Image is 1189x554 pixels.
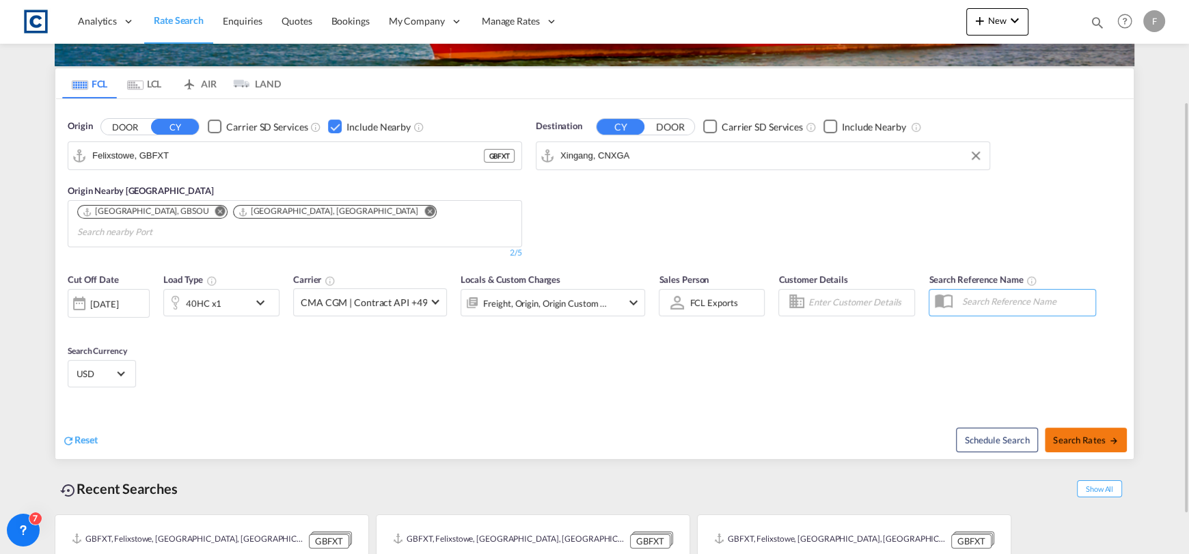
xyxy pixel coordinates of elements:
[630,534,670,549] div: GBFXT
[806,122,817,133] md-icon: Unchecked: Search for CY (Container Yard) services for all selected carriers.Checked : Search for...
[77,221,207,243] input: Search nearby Port
[68,289,150,318] div: [DATE]
[393,531,627,549] div: GBFXT, Felixstowe, United Kingdom, GB & Ireland, Europe
[172,68,226,98] md-tab-item: AIR
[62,68,281,98] md-pagination-wrapper: Use the left and right arrow keys to navigate between tabs
[20,6,51,37] img: 1fdb9190129311efbfaf67cbb4249bed.jpeg
[163,274,217,285] span: Load Type
[482,14,540,28] span: Manage Rates
[92,146,484,166] input: Search by Port
[186,294,221,313] div: 40HC x1
[62,68,117,98] md-tab-item: FCL
[955,291,1095,311] input: Search Reference Name
[722,120,803,134] div: Carrier SD Services
[208,120,307,134] md-checkbox: Checkbox No Ink
[75,201,515,243] md-chips-wrap: Chips container. Use arrow keys to select chips.
[659,274,709,285] span: Sales Person
[68,142,521,169] md-input-container: Felixstowe, GBFXT
[325,275,336,286] md-icon: The selected Trucker/Carrierwill be displayed in the rate results If the rates are from another f...
[536,120,582,133] span: Destination
[688,292,739,312] md-select: Sales Person: FCL Exports
[101,119,149,135] button: DOOR
[310,122,321,133] md-icon: Unchecked: Search for CY (Container Yard) services for all selected carriers.Checked : Search for...
[415,206,436,219] button: Remove
[1026,275,1037,286] md-icon: Your search will be saved by the below given name
[1109,436,1119,445] md-icon: icon-arrow-right
[966,146,986,166] button: Clear Input
[78,14,117,28] span: Analytics
[972,12,988,29] md-icon: icon-plus 400-fg
[90,298,118,310] div: [DATE]
[328,120,411,134] md-checkbox: Checkbox No Ink
[689,297,737,308] div: FCL Exports
[484,149,515,163] div: GBFXT
[282,15,312,27] span: Quotes
[301,296,427,309] span: CMA CGM | Contract API +49
[510,247,522,259] div: 2/5
[206,206,227,219] button: Remove
[75,363,128,383] md-select: Select Currency: $ USDUnited States Dollar
[238,206,418,217] div: London Gateway Port, GBLGP
[68,346,127,356] span: Search Currency
[1045,428,1127,452] button: Search Ratesicon-arrow-right
[55,473,183,504] div: Recent Searches
[956,428,1038,452] button: Note: By default Schedule search will only considerorigin ports, destination ports and cut off da...
[461,274,560,285] span: Locals & Custom Charges
[461,289,645,316] div: Freight Origin Origin Custom Factory Stuffingicon-chevron-down
[1113,10,1143,34] div: Help
[778,274,847,285] span: Customer Details
[483,294,607,313] div: Freight Origin Origin Custom Factory Stuffing
[60,482,77,499] md-icon: icon-backup-restore
[1090,15,1105,36] div: icon-magnify
[68,185,214,196] span: Origin Nearby [GEOGRAPHIC_DATA]
[68,274,119,285] span: Cut Off Date
[72,531,305,549] div: GBFXT, Felixstowe, United Kingdom, GB & Ireland, Europe
[951,534,992,549] div: GBFXT
[117,68,172,98] md-tab-item: LCL
[252,294,275,311] md-icon: icon-chevron-down
[1007,12,1023,29] md-icon: icon-chevron-down
[346,120,411,134] div: Include Nearby
[1143,10,1165,32] div: F
[625,294,641,311] md-icon: icon-chevron-down
[1077,480,1122,497] span: Show All
[714,531,948,549] div: GBFXT, Felixstowe, United Kingdom, GB & Ireland, Europe
[972,15,1023,26] span: New
[62,433,98,448] div: icon-refreshReset
[293,274,336,285] span: Carrier
[910,122,921,133] md-icon: Unchecked: Ignores neighbouring ports when fetching rates.Checked : Includes neighbouring ports w...
[62,434,74,447] md-icon: icon-refresh
[1090,15,1105,30] md-icon: icon-magnify
[181,76,197,86] md-icon: icon-airplane
[560,146,983,166] input: Search by Port
[154,14,204,26] span: Rate Search
[842,120,906,134] div: Include Nearby
[74,434,98,445] span: Reset
[206,275,217,286] md-icon: icon-information-outline
[823,120,906,134] md-checkbox: Checkbox No Ink
[536,142,989,169] md-input-container: Xingang, CNXGA
[646,119,694,135] button: DOOR
[82,206,209,217] div: Southampton, GBSOU
[808,292,910,313] input: Enter Customer Details
[309,534,349,549] div: GBFXT
[389,14,445,28] span: My Company
[55,99,1134,459] div: Origin DOOR CY Checkbox No InkUnchecked: Search for CY (Container Yard) services for all selected...
[238,206,421,217] div: Press delete to remove this chip.
[68,316,78,334] md-datepicker: Select
[1053,434,1119,445] span: Search Rates
[597,119,644,135] button: CY
[413,122,424,133] md-icon: Unchecked: Ignores neighbouring ports when fetching rates.Checked : Includes neighbouring ports w...
[223,15,262,27] span: Enquiries
[703,120,803,134] md-checkbox: Checkbox No Ink
[331,15,370,27] span: Bookings
[82,206,212,217] div: Press delete to remove this chip.
[163,289,279,316] div: 40HC x1icon-chevron-down
[226,68,281,98] md-tab-item: LAND
[77,368,115,380] span: USD
[68,120,92,133] span: Origin
[151,119,199,135] button: CY
[966,8,1028,36] button: icon-plus 400-fgNewicon-chevron-down
[929,274,1037,285] span: Search Reference Name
